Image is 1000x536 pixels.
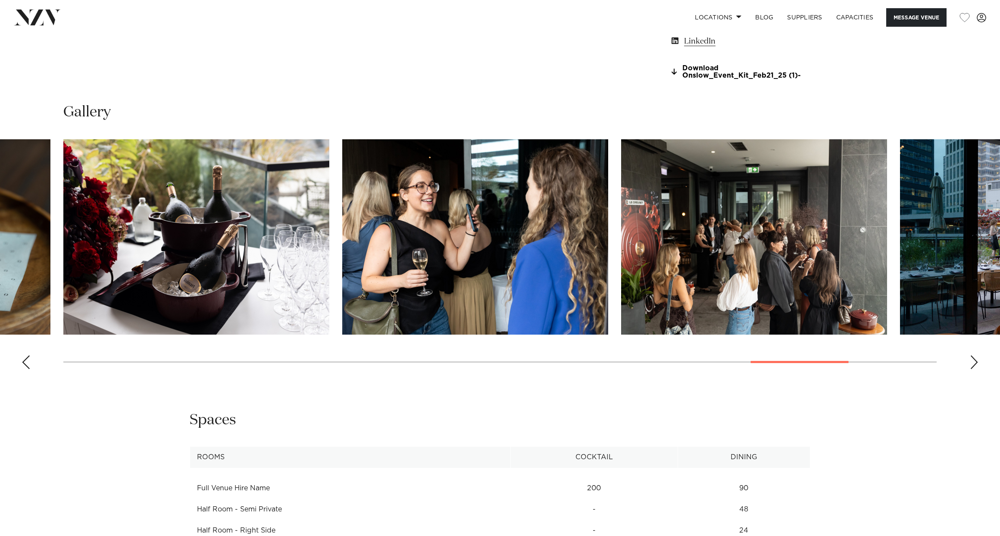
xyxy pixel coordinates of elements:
td: 90 [678,478,810,499]
td: Full Venue Hire Name [190,478,511,499]
swiper-slide: 25 / 28 [621,139,887,335]
td: 200 [510,478,678,499]
th: Cocktail [510,447,678,468]
h2: Gallery [63,103,111,122]
a: SUPPLIERS [780,8,829,27]
a: BLOG [748,8,780,27]
a: Download Onslow_Event_Kit_Feb21_25 (1)- [670,65,810,79]
swiper-slide: 23 / 28 [63,139,329,335]
a: LinkedIn [670,35,810,47]
a: Locations [688,8,748,27]
td: Half Room - Semi Private [190,499,511,520]
td: 48 [678,499,810,520]
button: Message Venue [886,8,947,27]
swiper-slide: 24 / 28 [342,139,608,335]
img: nzv-logo.png [14,9,61,25]
h2: Spaces [190,411,236,430]
th: Rooms [190,447,511,468]
td: - [510,499,678,520]
th: Dining [678,447,810,468]
a: Capacities [829,8,881,27]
